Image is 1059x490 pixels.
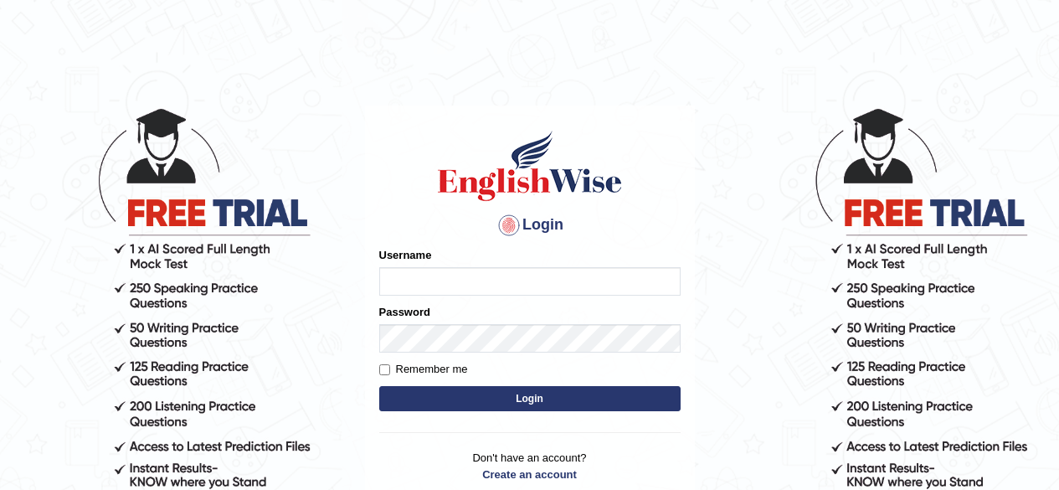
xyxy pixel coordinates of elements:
[379,386,681,411] button: Login
[379,304,430,320] label: Password
[434,128,625,204] img: Logo of English Wise sign in for intelligent practice with AI
[379,247,432,263] label: Username
[379,364,390,375] input: Remember me
[379,212,681,239] h4: Login
[379,467,681,482] a: Create an account
[379,361,468,378] label: Remember me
